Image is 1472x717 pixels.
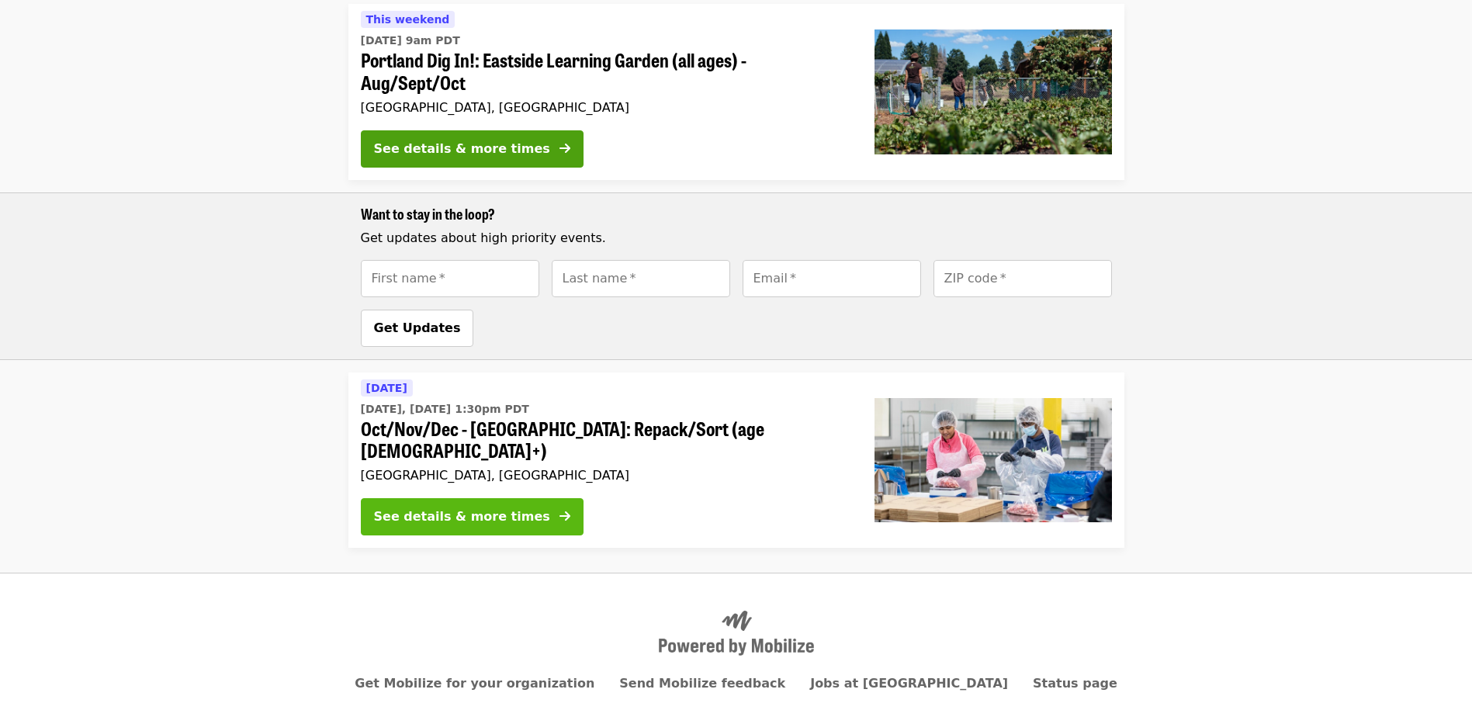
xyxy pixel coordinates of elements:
button: See details & more times [361,130,584,168]
span: Oct/Nov/Dec - [GEOGRAPHIC_DATA]: Repack/Sort (age [DEMOGRAPHIC_DATA]+) [361,417,850,462]
div: See details & more times [374,140,550,158]
time: [DATE] 9am PDT [361,33,460,49]
img: Portland Dig In!: Eastside Learning Garden (all ages) - Aug/Sept/Oct organized by Oregon Food Bank [875,29,1112,154]
a: Get Mobilize for your organization [355,676,594,691]
button: Get Updates [361,310,474,347]
span: This weekend [366,13,450,26]
i: arrow-right icon [559,141,570,156]
button: See details & more times [361,498,584,535]
input: [object Object] [743,260,921,297]
div: [GEOGRAPHIC_DATA], [GEOGRAPHIC_DATA] [361,100,850,115]
a: Send Mobilize feedback [619,676,785,691]
div: [GEOGRAPHIC_DATA], [GEOGRAPHIC_DATA] [361,468,850,483]
input: [object Object] [933,260,1112,297]
i: arrow-right icon [559,509,570,524]
a: See details for "Oct/Nov/Dec - Beaverton: Repack/Sort (age 10+)" [348,372,1124,549]
span: Portland Dig In!: Eastside Learning Garden (all ages) - Aug/Sept/Oct [361,49,850,94]
span: Get Updates [374,320,461,335]
a: See details for "Portland Dig In!: Eastside Learning Garden (all ages) - Aug/Sept/Oct" [348,4,1124,180]
a: Status page [1033,676,1117,691]
div: See details & more times [374,507,550,526]
span: Get updates about high priority events. [361,230,606,245]
img: Oct/Nov/Dec - Beaverton: Repack/Sort (age 10+) organized by Oregon Food Bank [875,398,1112,522]
input: [object Object] [552,260,730,297]
nav: Primary footer navigation [361,674,1112,693]
span: [DATE] [366,382,407,394]
a: Jobs at [GEOGRAPHIC_DATA] [810,676,1008,691]
time: [DATE], [DATE] 1:30pm PDT [361,401,529,417]
span: Want to stay in the loop? [361,203,495,223]
img: Powered by Mobilize [659,611,814,656]
input: [object Object] [361,260,539,297]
